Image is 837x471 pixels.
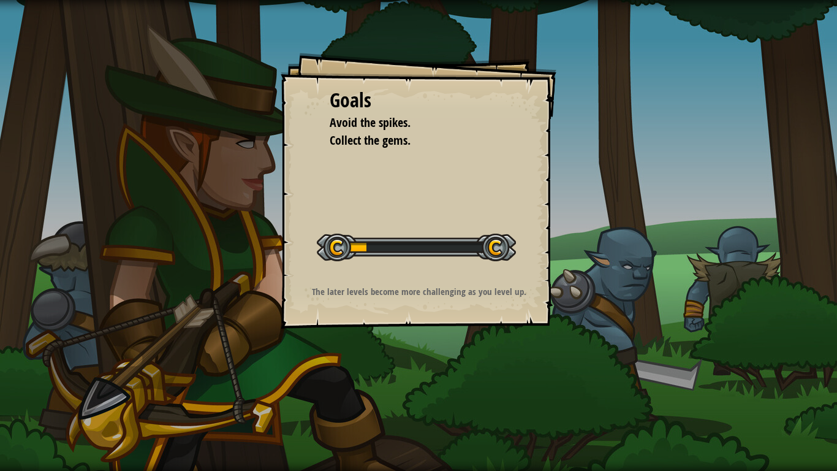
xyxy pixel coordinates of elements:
[330,114,411,131] span: Avoid the spikes.
[314,114,504,132] li: Avoid the spikes.
[296,285,542,298] p: The later levels become more challenging as you level up.
[330,86,507,115] div: Goals
[314,132,504,150] li: Collect the gems.
[330,132,411,148] span: Collect the gems.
